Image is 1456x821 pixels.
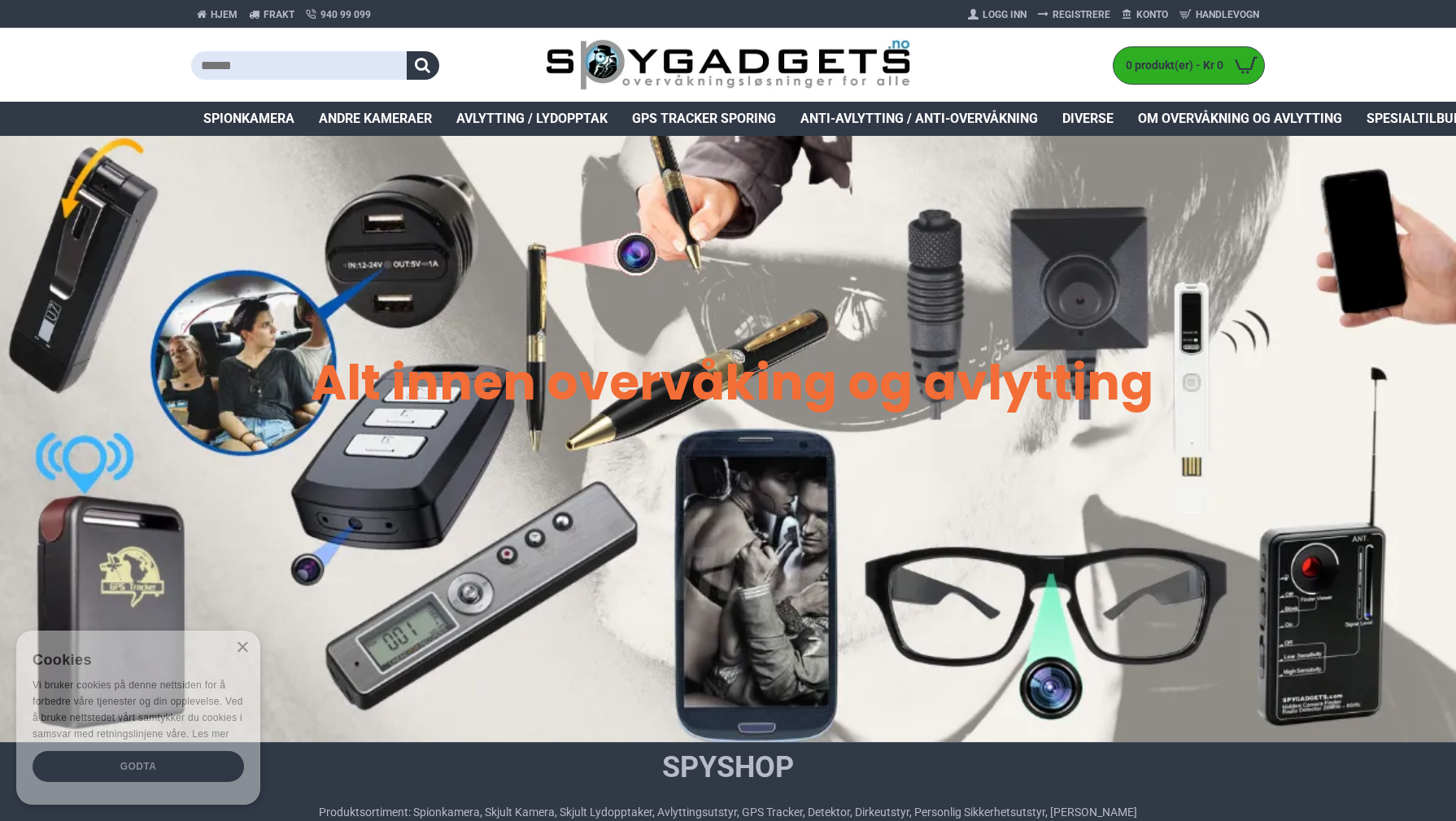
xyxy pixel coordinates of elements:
a: GPS Tracker Sporing [620,102,788,136]
a: Avlytting / Lydopptak [444,102,620,136]
a: 0 produkt(er) - Kr 0 [1114,47,1264,84]
span: Handlevogn [1196,7,1259,22]
a: Spionkamera [191,102,307,136]
a: Anti-avlytting / Anti-overvåkning [788,102,1050,136]
div: Cookies [33,643,233,678]
div: Godta [33,751,244,782]
span: 940 99 099 [320,7,371,22]
a: Registrere [1032,2,1116,28]
span: GPS Tracker Sporing [632,109,776,129]
span: Vi bruker cookies på denne nettsiden for å forbedre våre tjenester og din opplevelse. Ved å bruke... [33,679,243,739]
span: Om overvåkning og avlytting [1138,109,1342,129]
a: Om overvåkning og avlytting [1126,102,1354,136]
a: Diverse [1050,102,1126,136]
div: Close [236,642,248,654]
span: Andre kameraer [319,109,432,129]
span: Logg Inn [983,7,1027,22]
span: Registrere [1053,7,1110,22]
h1: SpyShop [319,747,1137,788]
span: Hjem [211,7,238,22]
a: Les mer, opens a new window [192,728,229,740]
span: 0 produkt(er) - Kr 0 [1114,57,1227,74]
a: Andre kameraer [307,102,444,136]
span: Anti-avlytting / Anti-overvåkning [800,109,1038,129]
span: Frakt [264,7,294,22]
img: SpyGadgets.no [546,39,911,92]
span: Diverse [1062,109,1114,129]
div: Produktsortiment: Spionkamera, Skjult Kamera, Skjult Lydopptaker, Avlyttingsutstyr, GPS Tracker, ... [319,804,1137,821]
span: Spionkamera [203,109,294,129]
a: Konto [1116,2,1174,28]
span: Konto [1136,7,1168,22]
span: Avlytting / Lydopptak [456,109,608,129]
a: Handlevogn [1174,2,1265,28]
a: Logg Inn [962,2,1032,28]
